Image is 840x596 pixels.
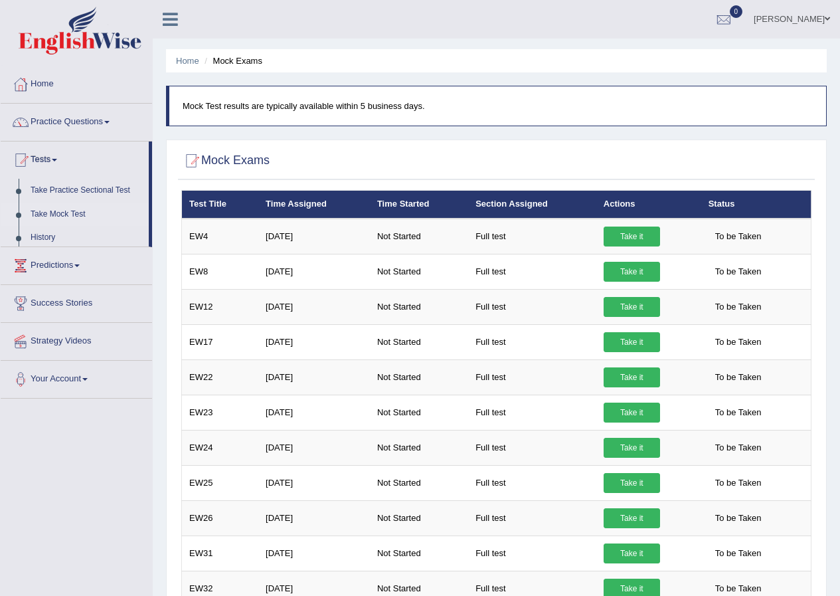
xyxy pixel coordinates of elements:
th: Time Assigned [258,191,370,219]
td: Full test [468,289,596,324]
a: Success Stories [1,285,152,318]
td: Full test [468,219,596,254]
td: Full test [468,465,596,500]
td: [DATE] [258,359,370,395]
td: Not Started [370,359,468,395]
a: Predictions [1,247,152,280]
a: Take Mock Test [25,203,149,227]
td: Full test [468,324,596,359]
td: [DATE] [258,289,370,324]
a: Take it [604,403,660,423]
span: To be Taken [709,403,768,423]
span: 0 [730,5,743,18]
a: Take it [604,227,660,247]
a: Take it [604,508,660,528]
td: EW8 [182,254,259,289]
a: Take it [604,332,660,352]
a: Take Practice Sectional Test [25,179,149,203]
a: Practice Questions [1,104,152,137]
a: Take it [604,544,660,563]
td: Not Started [370,465,468,500]
a: Home [1,66,152,99]
span: To be Taken [709,367,768,387]
td: Not Started [370,500,468,536]
td: Full test [468,254,596,289]
td: EW22 [182,359,259,395]
td: Full test [468,430,596,465]
td: Not Started [370,324,468,359]
span: To be Taken [709,544,768,563]
a: Tests [1,142,149,175]
td: [DATE] [258,395,370,430]
td: Not Started [370,430,468,465]
td: [DATE] [258,254,370,289]
td: EW4 [182,219,259,254]
span: To be Taken [709,297,768,317]
h2: Mock Exams [181,151,270,171]
th: Actions [596,191,701,219]
td: [DATE] [258,430,370,465]
span: To be Taken [709,262,768,282]
td: EW24 [182,430,259,465]
span: To be Taken [709,332,768,352]
th: Status [701,191,811,219]
span: To be Taken [709,438,768,458]
a: Take it [604,438,660,458]
td: Full test [468,500,596,536]
a: Home [176,56,199,66]
td: Not Started [370,395,468,430]
td: EW26 [182,500,259,536]
td: [DATE] [258,219,370,254]
span: To be Taken [709,473,768,493]
td: EW31 [182,536,259,571]
a: Your Account [1,361,152,394]
a: Take it [604,473,660,493]
td: EW12 [182,289,259,324]
td: EW25 [182,465,259,500]
li: Mock Exams [201,54,262,67]
td: EW17 [182,324,259,359]
td: [DATE] [258,500,370,536]
td: Full test [468,395,596,430]
a: Take it [604,262,660,282]
span: To be Taken [709,227,768,247]
a: Take it [604,367,660,387]
a: Take it [604,297,660,317]
span: To be Taken [709,508,768,528]
p: Mock Test results are typically available within 5 business days. [183,100,813,112]
td: [DATE] [258,536,370,571]
td: Not Started [370,289,468,324]
td: Not Started [370,536,468,571]
td: [DATE] [258,324,370,359]
th: Time Started [370,191,468,219]
a: History [25,226,149,250]
a: Strategy Videos [1,323,152,356]
td: Full test [468,359,596,395]
td: EW23 [182,395,259,430]
th: Section Assigned [468,191,596,219]
td: Full test [468,536,596,571]
td: [DATE] [258,465,370,500]
th: Test Title [182,191,259,219]
td: Not Started [370,219,468,254]
td: Not Started [370,254,468,289]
